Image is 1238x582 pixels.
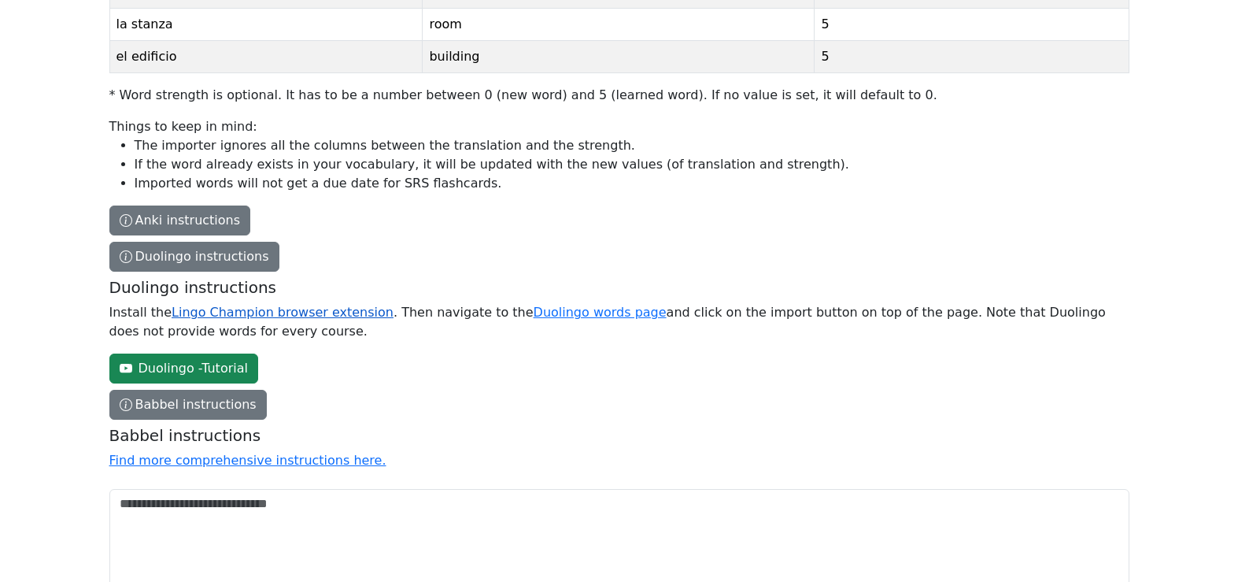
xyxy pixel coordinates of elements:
td: 5 [815,41,1129,73]
a: Duolingo -Tutorial [109,354,258,384]
li: Imported words will not get a due date for SRS flashcards. [135,174,1129,193]
button: WordTranslationStrength*la casahouse0la stanzaroom5el edificiobuilding5* Word strength is optiona... [109,242,279,272]
a: Duolingo words page [534,305,667,320]
td: el edificio [109,41,423,73]
h5: Babbel instructions [109,426,1123,445]
h5: Duolingo instructions [109,278,1123,297]
a: Find more comprehensive instructions here. [109,453,386,468]
p: Install the . Then navigate to the and click on the import button on top of the page. Note that D... [109,303,1123,341]
a: Lingo Champion browser extension [172,305,394,320]
td: building [423,41,815,73]
td: 5 [815,9,1129,41]
td: room [423,9,815,41]
li: The importer ignores all the columns between the translation and the strength. [135,136,1129,155]
li: If the word already exists in your vocabulary, it will be updated with the new values (of transla... [135,155,1129,174]
td: la stanza [109,9,423,41]
button: WordTranslationStrength*la casahouse0la stanzaroom5el edificiobuilding5* Word strength is optiona... [109,390,267,420]
p: * Word strength is optional. It has to be a number between 0 (new word) and 5 (learned word). If ... [109,86,1129,105]
button: WordTranslationStrength*la casahouse0la stanzaroom5el edificiobuilding5* Word strength is optiona... [109,206,251,235]
p: Things to keep in mind: [109,117,1129,193]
